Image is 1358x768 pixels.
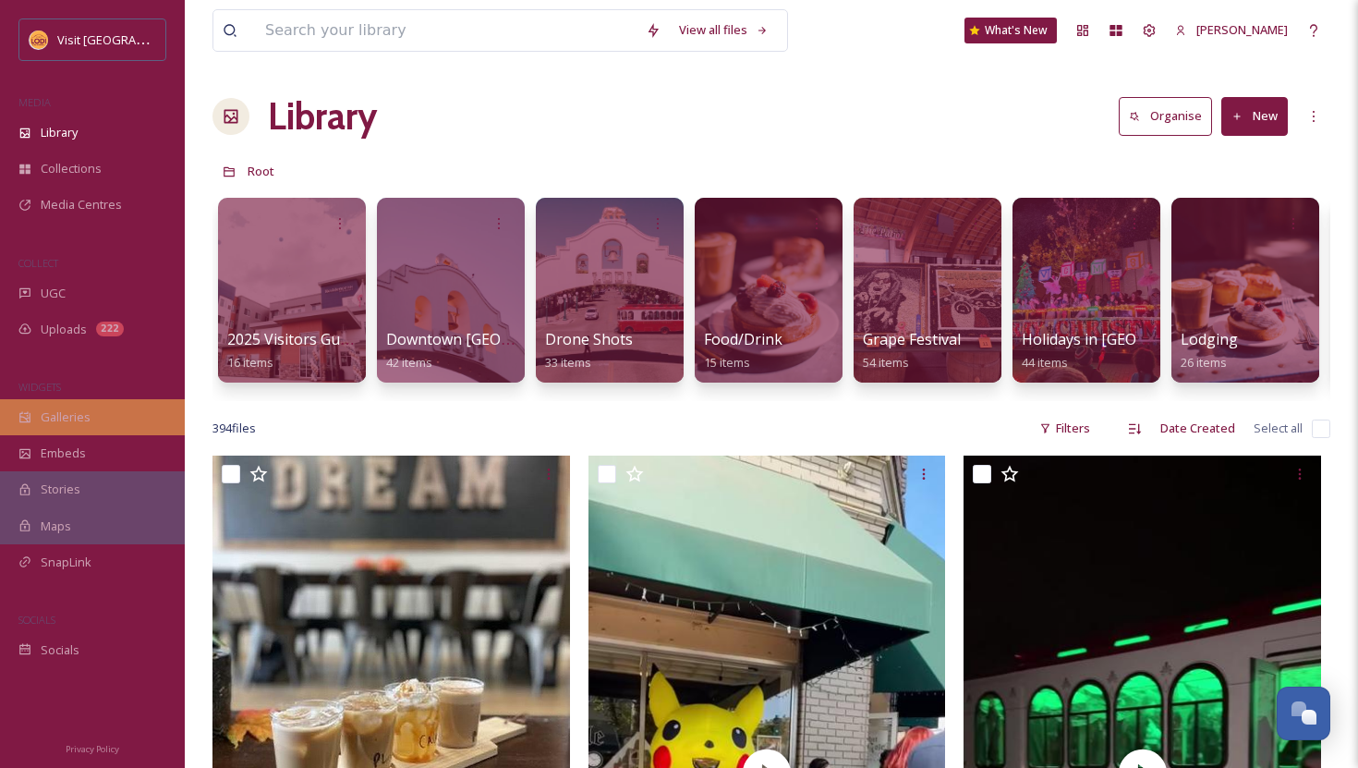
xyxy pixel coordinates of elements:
button: New [1221,97,1288,135]
button: Organise [1119,97,1212,135]
span: Select all [1254,420,1303,437]
span: Galleries [41,408,91,426]
span: 54 items [863,354,909,371]
span: Collections [41,160,102,177]
span: 2025 Visitors Guide [227,329,360,349]
span: Downtown [GEOGRAPHIC_DATA] [386,329,614,349]
span: 16 items [227,354,273,371]
button: Open Chat [1277,687,1330,740]
span: Root [248,163,274,179]
a: What's New [964,18,1057,43]
span: 394 file s [212,420,256,437]
span: Stories [41,481,80,498]
span: Grape Festival [863,329,961,349]
a: [PERSON_NAME] [1166,12,1297,48]
span: Food/Drink [704,329,782,349]
span: UGC [41,285,66,302]
input: Search your library [256,10,637,51]
span: Visit [GEOGRAPHIC_DATA] [57,30,200,48]
span: SnapLink [41,554,91,571]
span: Uploads [41,321,87,338]
span: [PERSON_NAME] [1196,21,1288,38]
div: Filters [1030,410,1099,446]
span: Lodging [1181,329,1238,349]
img: Square%20Social%20Visit%20Lodi.png [30,30,48,49]
span: Embeds [41,445,86,462]
a: Grape Festival54 items [863,331,961,371]
a: Root [248,160,274,182]
a: View all files [670,12,778,48]
a: Drone Shots33 items [545,331,633,371]
span: 44 items [1022,354,1068,371]
a: Downtown [GEOGRAPHIC_DATA]42 items [386,331,614,371]
span: 42 items [386,354,432,371]
a: Organise [1119,97,1221,135]
a: Food/Drink15 items [704,331,782,371]
div: Date Created [1151,410,1244,446]
span: Holidays in [GEOGRAPHIC_DATA] [1022,329,1250,349]
a: Lodging26 items [1181,331,1238,371]
a: 2025 Visitors Guide16 items [227,331,360,371]
span: Socials [41,641,79,659]
span: Privacy Policy [66,743,119,755]
span: 26 items [1181,354,1227,371]
a: Holidays in [GEOGRAPHIC_DATA]44 items [1022,331,1250,371]
span: 33 items [545,354,591,371]
span: Drone Shots [545,329,633,349]
span: Media Centres [41,196,122,213]
span: Maps [41,518,71,535]
span: MEDIA [18,95,51,109]
span: Library [41,124,78,141]
span: SOCIALS [18,613,55,627]
span: 15 items [704,354,750,371]
span: COLLECT [18,256,58,270]
div: 222 [96,322,124,336]
a: Privacy Policy [66,737,119,759]
a: Library [268,89,377,144]
span: WIDGETS [18,380,61,394]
